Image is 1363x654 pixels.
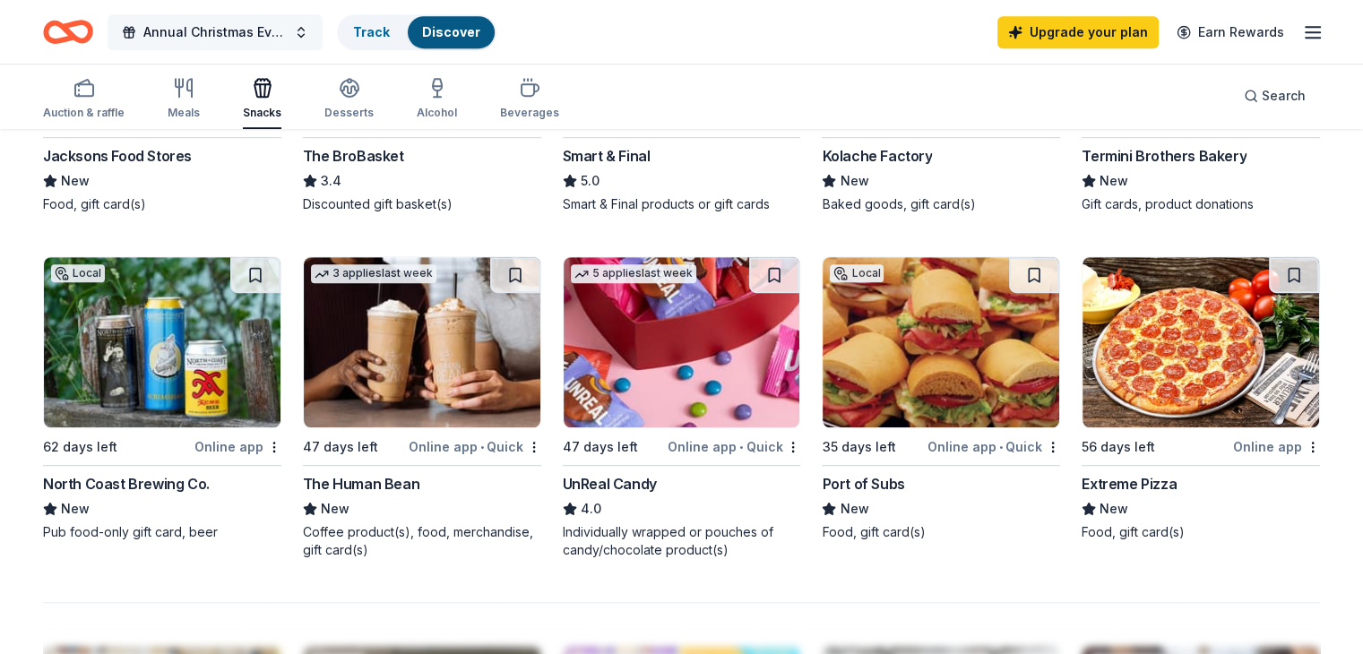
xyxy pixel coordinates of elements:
div: 56 days left [1082,436,1155,458]
div: UnReal Candy [563,473,657,495]
div: Pub food-only gift card, beer [43,523,281,541]
img: Image for Port of Subs [823,257,1059,427]
span: 5.0 [581,170,600,192]
div: Port of Subs [822,473,904,495]
div: The BroBasket [303,145,404,167]
div: Kolache Factory [822,145,932,167]
span: New [840,170,868,192]
div: Online app Quick [409,435,541,458]
div: Termini Brothers Bakery [1082,145,1247,167]
div: Extreme Pizza [1082,473,1177,495]
span: • [739,440,743,454]
img: Image for UnReal Candy [564,257,800,427]
div: Baked goods, gift card(s) [822,195,1060,213]
div: Local [830,264,884,282]
div: Smart & Final [563,145,651,167]
a: Image for Port of SubsLocal35 days leftOnline app•QuickPort of SubsNewFood, gift card(s) [822,256,1060,541]
div: 47 days left [563,436,638,458]
span: Annual Christmas Event [143,22,287,43]
span: New [1100,170,1128,192]
span: New [321,498,349,520]
div: Jacksons Food Stores [43,145,192,167]
a: Image for Extreme Pizza56 days leftOnline appExtreme PizzaNewFood, gift card(s) [1082,256,1320,541]
img: Image for North Coast Brewing Co. [44,257,280,427]
button: Alcohol [417,70,457,129]
img: Image for The Human Bean [304,257,540,427]
a: Image for The Human Bean3 applieslast week47 days leftOnline app•QuickThe Human BeanNewCoffee pro... [303,256,541,559]
span: 4.0 [581,498,601,520]
div: 62 days left [43,436,117,458]
button: Annual Christmas Event [108,14,323,50]
span: Search [1262,85,1306,107]
span: • [480,440,484,454]
div: Gift cards, product donations [1082,195,1320,213]
a: Home [43,11,93,53]
div: Auction & raffle [43,106,125,120]
span: • [999,440,1003,454]
div: 35 days left [822,436,895,458]
button: Meals [168,70,200,129]
a: Upgrade your plan [997,16,1159,48]
a: Discover [422,24,480,39]
span: New [1100,498,1128,520]
a: Image for North Coast Brewing Co.Local62 days leftOnline appNorth Coast Brewing Co.NewPub food-on... [43,256,281,541]
button: Auction & raffle [43,70,125,129]
button: Search [1229,78,1320,114]
a: Track [353,24,390,39]
div: 5 applies last week [571,264,696,283]
div: Alcohol [417,106,457,120]
button: Desserts [324,70,374,129]
div: Discounted gift basket(s) [303,195,541,213]
div: North Coast Brewing Co. [43,473,210,495]
a: Image for UnReal Candy5 applieslast week47 days leftOnline app•QuickUnReal Candy4.0Individually w... [563,256,801,559]
div: Smart & Final products or gift cards [563,195,801,213]
div: Online app Quick [927,435,1060,458]
div: 3 applies last week [311,264,436,283]
div: Food, gift card(s) [1082,523,1320,541]
div: Coffee product(s), food, merchandise, gift card(s) [303,523,541,559]
span: New [61,170,90,192]
div: Online app [1233,435,1320,458]
div: Meals [168,106,200,120]
button: Snacks [243,70,281,129]
button: TrackDiscover [337,14,496,50]
div: The Human Bean [303,473,419,495]
div: Food, gift card(s) [43,195,281,213]
div: Desserts [324,106,374,120]
span: New [61,498,90,520]
div: Online app [194,435,281,458]
div: Online app Quick [668,435,800,458]
span: 3.4 [321,170,341,192]
div: Food, gift card(s) [822,523,1060,541]
div: 47 days left [303,436,378,458]
div: Individually wrapped or pouches of candy/chocolate product(s) [563,523,801,559]
button: Beverages [500,70,559,129]
div: Snacks [243,106,281,120]
img: Image for Extreme Pizza [1083,257,1319,427]
a: Earn Rewards [1166,16,1295,48]
span: New [840,498,868,520]
div: Local [51,264,105,282]
div: Beverages [500,106,559,120]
